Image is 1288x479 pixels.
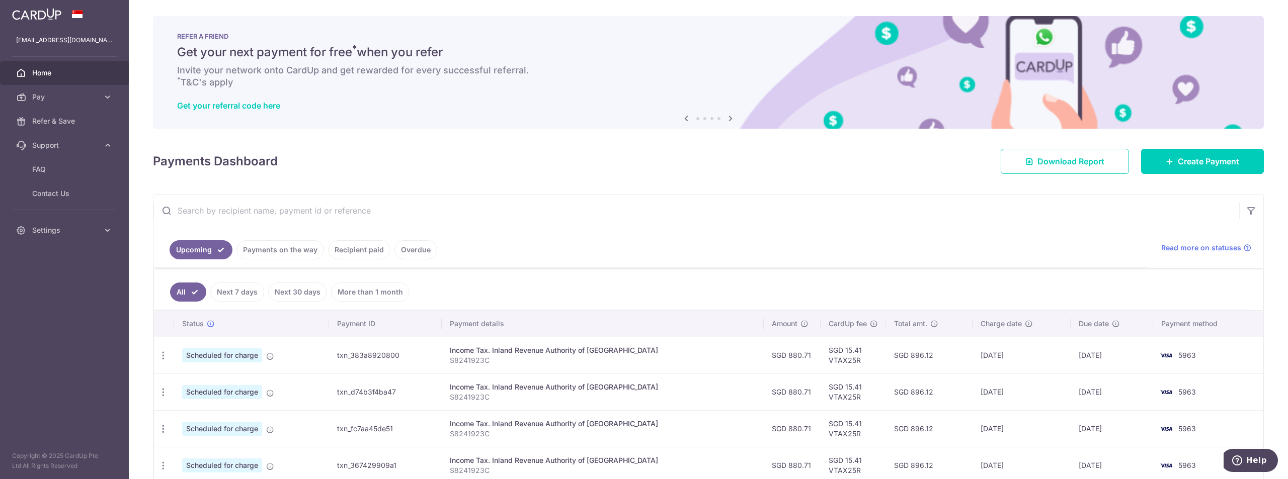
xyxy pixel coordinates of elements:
p: S8241923C [450,355,756,365]
td: txn_fc7aa45de51 [329,410,442,447]
span: Contact Us [32,188,99,199]
th: Payment details [442,311,764,337]
h5: Get your next payment for free when you refer [177,44,1240,60]
td: SGD 15.41 VTAX25R [821,410,886,447]
img: CardUp [12,8,61,20]
p: S8241923C [450,392,756,402]
a: Recipient paid [328,240,390,259]
span: Amount [772,319,797,329]
span: Scheduled for charge [182,422,262,436]
span: Scheduled for charge [182,348,262,362]
a: Read more on statuses [1161,243,1251,253]
img: RAF banner [153,16,1264,129]
p: REFER A FRIEND [177,32,1240,40]
a: Overdue [394,240,437,259]
td: SGD 896.12 [886,410,973,447]
span: Charge date [981,319,1022,329]
img: Bank Card [1156,423,1176,435]
span: FAQ [32,164,99,174]
h6: Invite your network onto CardUp and get rewarded for every successful referral. T&C's apply [177,64,1240,88]
div: Income Tax. Inland Revenue Authority of [GEOGRAPHIC_DATA] [450,455,756,465]
td: [DATE] [973,373,1071,410]
a: Download Report [1001,149,1129,174]
a: All [170,282,206,302]
a: Next 30 days [268,282,327,302]
td: [DATE] [1071,410,1153,447]
a: Create Payment [1141,149,1264,174]
td: SGD 15.41 VTAX25R [821,337,886,373]
a: Next 7 days [210,282,264,302]
span: Total amt. [894,319,927,329]
a: Get your referral code here [177,101,280,111]
a: More than 1 month [331,282,410,302]
p: S8241923C [450,429,756,439]
span: Read more on statuses [1161,243,1241,253]
span: Home [32,68,99,78]
th: Payment method [1153,311,1263,337]
span: Support [32,140,99,150]
span: 5963 [1178,424,1196,433]
td: txn_d74b3f4ba47 [329,373,442,410]
span: Scheduled for charge [182,458,262,472]
p: S8241923C [450,465,756,475]
p: [EMAIL_ADDRESS][DOMAIN_NAME] [16,35,113,45]
span: 5963 [1178,351,1196,359]
span: Pay [32,92,99,102]
span: Settings [32,225,99,235]
td: SGD 896.12 [886,373,973,410]
span: Download Report [1037,155,1104,167]
span: Due date [1079,319,1109,329]
span: CardUp fee [829,319,867,329]
a: Payments on the way [236,240,324,259]
td: [DATE] [973,410,1071,447]
td: SGD 896.12 [886,337,973,373]
td: SGD 880.71 [764,373,821,410]
div: Income Tax. Inland Revenue Authority of [GEOGRAPHIC_DATA] [450,382,756,392]
input: Search by recipient name, payment id or reference [153,195,1239,227]
span: Status [182,319,204,329]
td: SGD 880.71 [764,337,821,373]
span: 5963 [1178,461,1196,469]
span: Create Payment [1178,155,1239,167]
td: [DATE] [1071,337,1153,373]
div: Income Tax. Inland Revenue Authority of [GEOGRAPHIC_DATA] [450,345,756,355]
td: [DATE] [973,337,1071,373]
span: Scheduled for charge [182,385,262,399]
td: SGD 880.71 [764,410,821,447]
span: Refer & Save [32,116,99,126]
img: Bank Card [1156,459,1176,471]
td: [DATE] [1071,373,1153,410]
th: Payment ID [329,311,442,337]
a: Upcoming [170,240,232,259]
iframe: Opens a widget where you can find more information [1224,449,1278,474]
span: 5963 [1178,388,1196,396]
div: Income Tax. Inland Revenue Authority of [GEOGRAPHIC_DATA] [450,419,756,429]
h4: Payments Dashboard [153,152,278,170]
td: SGD 15.41 VTAX25R [821,373,886,410]
img: Bank Card [1156,349,1176,361]
img: Bank Card [1156,386,1176,398]
td: txn_383a8920800 [329,337,442,373]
